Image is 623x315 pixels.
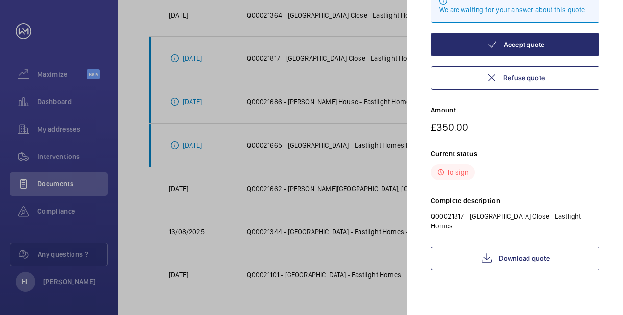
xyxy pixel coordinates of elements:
button: Accept quote [431,33,599,56]
a: Download quote [431,247,599,270]
p: Current status [431,149,599,158]
p: Q00021817 - [GEOGRAPHIC_DATA] Close - Eastlight Homes [431,211,599,231]
p: To sign [447,167,469,177]
p: Complete description [431,196,599,205]
div: We are waiting for your answer about this quote [439,5,591,15]
p: Amount [431,105,599,115]
button: Refuse quote [431,66,599,90]
p: £350.00 [431,121,599,133]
